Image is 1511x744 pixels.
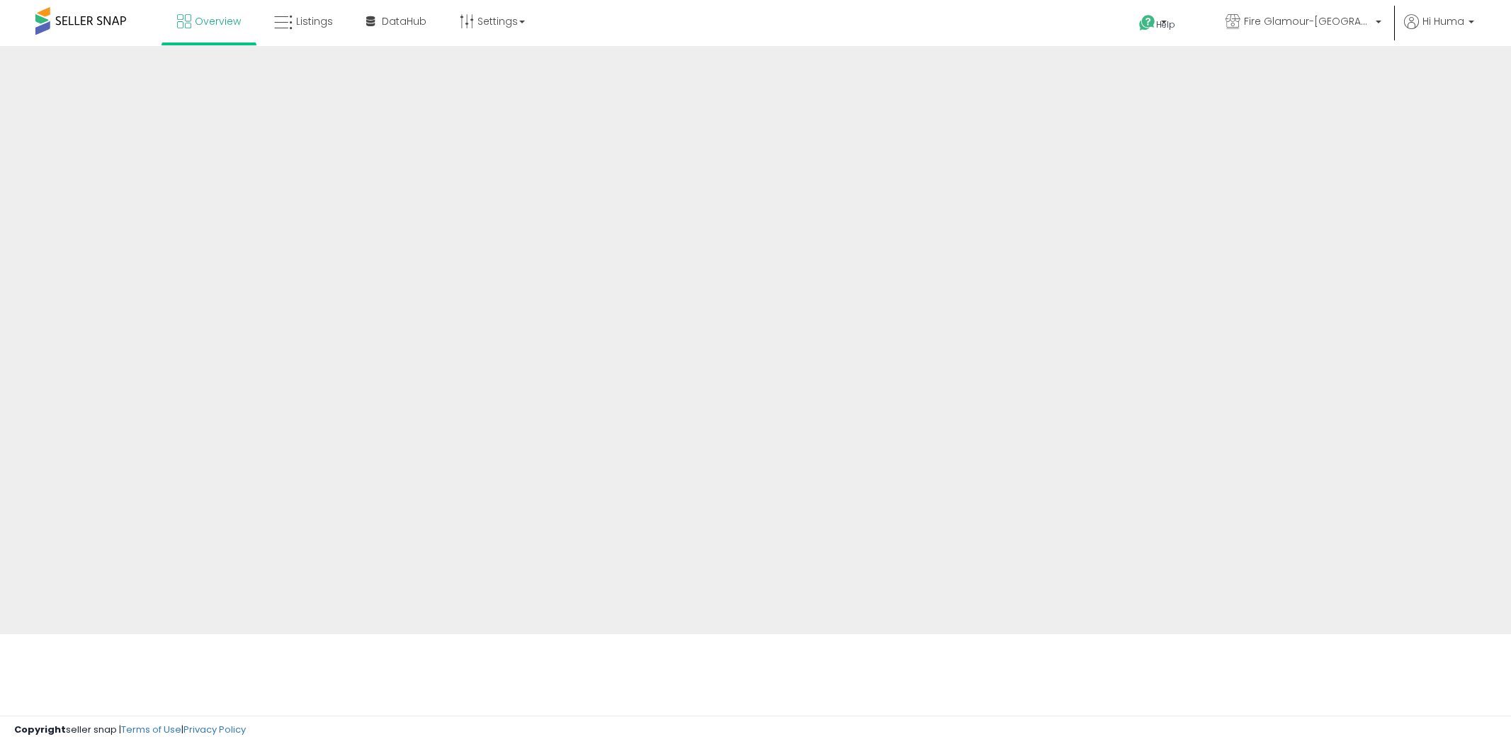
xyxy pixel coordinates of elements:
a: Help [1128,4,1203,46]
span: Overview [195,14,241,28]
span: DataHub [382,14,426,28]
span: Help [1156,18,1175,30]
span: Listings [296,14,333,28]
span: Hi Huma [1422,14,1464,28]
a: Hi Huma [1404,14,1474,46]
i: Get Help [1138,14,1156,32]
span: Fire Glamour-[GEOGRAPHIC_DATA] [1244,14,1371,28]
